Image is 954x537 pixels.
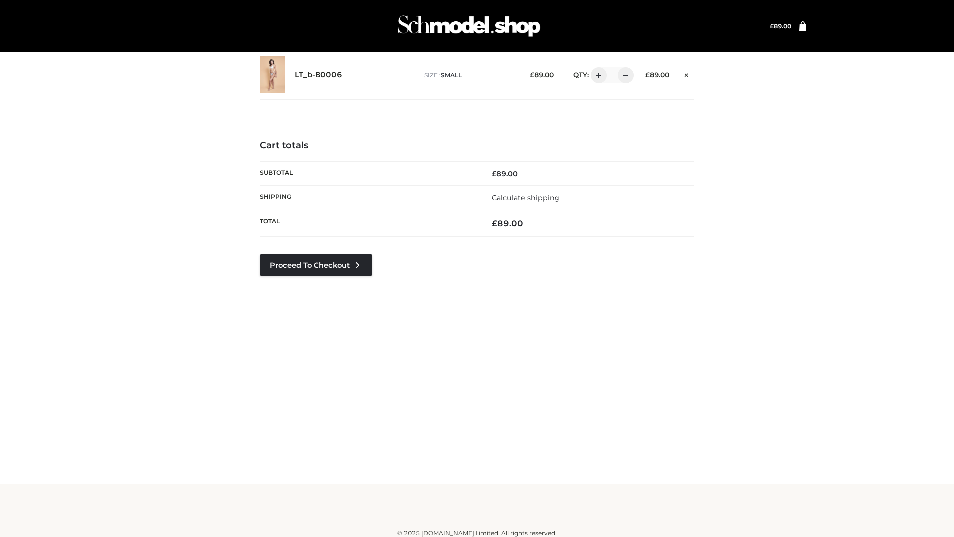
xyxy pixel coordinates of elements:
span: £ [645,71,650,79]
bdi: 89.00 [492,218,523,228]
span: £ [770,22,774,30]
th: Total [260,210,477,237]
a: Proceed to Checkout [260,254,372,276]
a: £89.00 [770,22,791,30]
span: £ [492,169,496,178]
bdi: 89.00 [530,71,554,79]
img: Schmodel Admin 964 [395,6,544,46]
p: size : [424,71,514,80]
a: Calculate shipping [492,193,559,202]
bdi: 89.00 [645,71,669,79]
a: Remove this item [679,67,694,80]
a: LT_b-B0006 [295,70,342,80]
span: £ [530,71,534,79]
div: QTY: [563,67,630,83]
span: SMALL [441,71,462,79]
bdi: 89.00 [492,169,518,178]
h4: Cart totals [260,140,694,151]
th: Shipping [260,185,477,210]
bdi: 89.00 [770,22,791,30]
th: Subtotal [260,161,477,185]
span: £ [492,218,497,228]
